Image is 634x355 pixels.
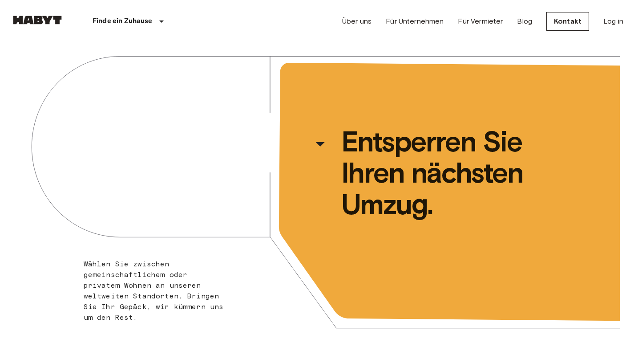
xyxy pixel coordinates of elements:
[546,12,589,31] a: Kontakt
[11,16,64,24] img: Habyt
[603,16,623,27] a: Log in
[342,16,372,27] a: Über uns
[517,16,532,27] a: Blog
[341,126,583,220] span: Entsperren Sie Ihren nächsten Umzug.
[93,16,153,27] p: Finde ein Zuhause
[458,16,503,27] a: Für Vermieter
[386,16,444,27] a: Für Unternehmen
[84,260,224,322] span: Wählen Sie zwischen gemeinschaftlichem oder privatem Wohnen an unseren weltweiten Standorten. Bri...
